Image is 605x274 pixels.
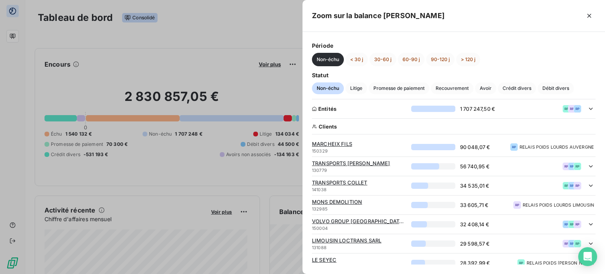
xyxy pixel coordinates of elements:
div: RP [562,162,570,170]
div: RP [562,182,570,190]
div: RP [510,143,518,151]
span: Entités [318,106,336,112]
div: RP [573,162,581,170]
span: 34 535,01 € [460,183,490,189]
span: 33 605,71 € [460,202,489,208]
button: Litige [345,82,367,94]
span: RELAIS POIDS LOURDS LIMOUSIN [523,203,596,207]
span: TRANSPORTS [PERSON_NAME] [312,160,406,166]
div: RP [562,220,570,228]
span: Statut [312,71,596,79]
span: TRANSPORTS COLLET [312,179,406,186]
span: LIMOUSIN LOCTRANS SARL [312,237,406,244]
span: VOLVO GROUP [GEOGRAPHIC_DATA] NV [312,218,406,224]
span: 1 707 247,50 € [460,106,495,112]
h5: Zoom sur la balance [PERSON_NAME] [312,10,445,21]
span: MARCHEIX FILS [312,141,406,147]
div: RP [568,220,576,228]
div: RP [513,201,521,209]
span: LE SEYEC [312,257,406,263]
span: 28 392,99 € [460,260,490,266]
span: 90 048,07 € [460,144,490,150]
span: 29 598,57 € [460,240,490,247]
div: RP [562,240,570,248]
button: Crédit divers [498,82,536,94]
button: Non-échu [312,82,344,94]
button: Non-échu [312,53,344,66]
span: 130779 [312,168,406,173]
span: 132985 [312,207,406,211]
span: MONS DEMOLITION [312,199,406,205]
button: < 30 j [345,53,368,66]
span: 150004 [312,226,406,231]
div: RP [573,105,581,113]
span: 56 740,95 € [460,163,490,170]
div: RP [573,182,581,190]
span: 150329 [312,149,406,153]
div: RP [568,182,576,190]
span: 32 408,14 € [460,221,490,227]
button: > 120 j [456,53,480,66]
button: 30-60 j [369,53,396,66]
span: 131088 [312,245,406,250]
div: Open Intercom Messenger [578,247,597,266]
button: Promesse de paiement [369,82,429,94]
button: Recouvrement [431,82,473,94]
button: 60-90 j [398,53,425,66]
div: RP [568,105,576,113]
span: Clients [319,123,382,130]
button: 90-120 j [426,53,455,66]
div: RP [568,240,576,248]
div: RP [573,220,581,228]
span: Période [312,41,596,50]
button: Débit divers [538,82,574,94]
div: RP [517,259,525,267]
span: RELAIS POIDS [PERSON_NAME] [527,261,596,265]
span: RELAIS POIDS LOURDS AUVERGNE [520,145,596,149]
span: 141038 [312,187,406,192]
button: Avoir [475,82,496,94]
div: RP [568,162,576,170]
div: RP [573,240,581,248]
div: RP [562,105,570,113]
